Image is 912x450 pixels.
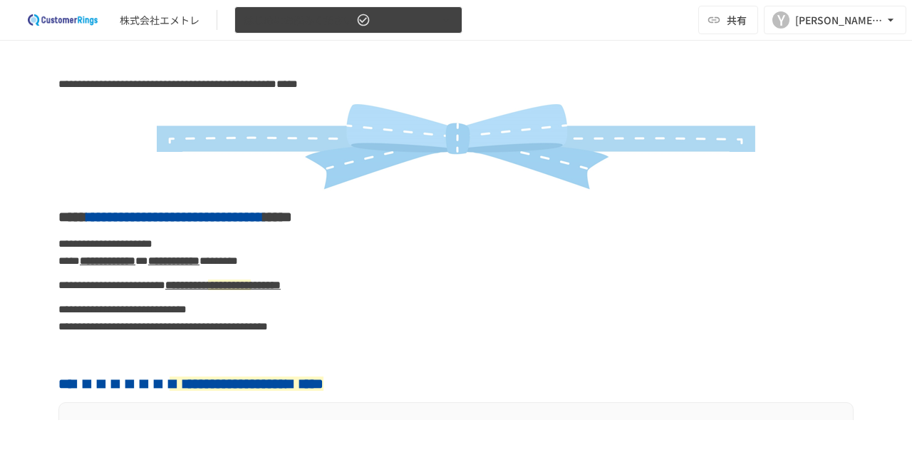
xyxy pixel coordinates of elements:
[17,9,108,31] img: 2eEvPB0nRDFhy0583kMjGN2Zv6C2P7ZKCFl8C3CzR0M
[764,6,906,34] button: Y[PERSON_NAME][EMAIL_ADDRESS][DOMAIN_NAME]
[795,11,883,29] div: [PERSON_NAME][EMAIL_ADDRESS][DOMAIN_NAME]
[120,13,199,28] div: 株式会社エメトレ
[772,11,789,29] div: Y
[234,6,462,34] button: はじめにお読みください
[727,12,747,28] span: 共有
[244,11,353,29] span: はじめにお読みください
[110,100,802,193] img: Ddkbq4okBfCbQBHdoxFEAQXocsBjeRHF5Vl1sBcGsuM
[698,6,758,34] button: 共有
